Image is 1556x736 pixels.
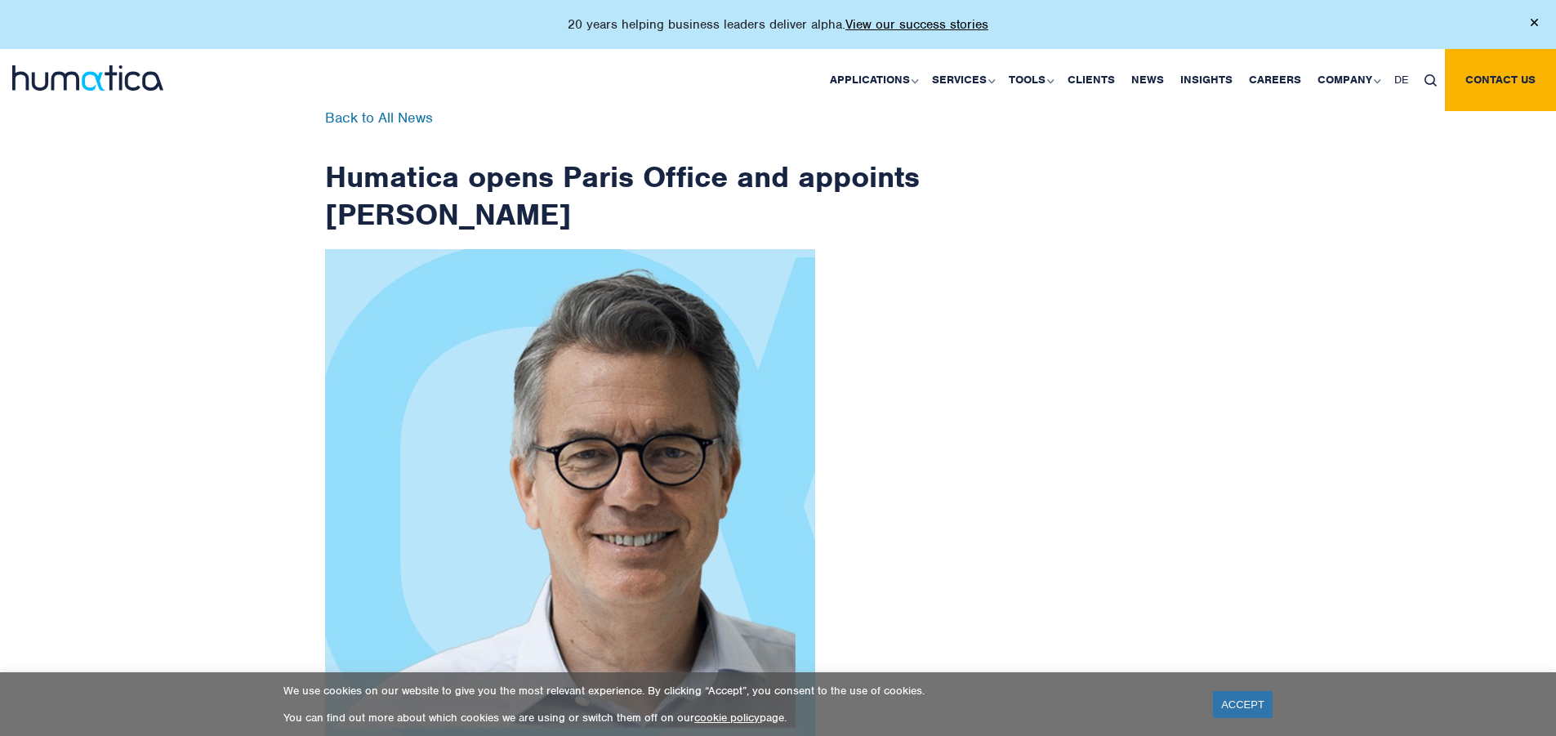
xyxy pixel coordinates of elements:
a: Insights [1172,49,1241,111]
img: logo [12,65,163,91]
a: Company [1309,49,1386,111]
a: News [1123,49,1172,111]
a: Clients [1059,49,1123,111]
h1: Humatica opens Paris Office and appoints [PERSON_NAME] [325,111,921,233]
span: DE [1394,73,1408,87]
a: cookie policy [694,711,760,725]
a: DE [1386,49,1416,111]
p: We use cookies on our website to give you the most relevant experience. By clicking “Accept”, you... [283,684,1193,698]
a: Services [924,49,1001,111]
p: You can find out more about which cookies we are using or switch them off on our page. [283,711,1193,725]
a: Contact us [1445,49,1556,111]
a: Tools [1001,49,1059,111]
img: search_icon [1424,74,1437,87]
a: View our success stories [845,16,988,33]
a: Careers [1241,49,1309,111]
p: 20 years helping business leaders deliver alpha. [568,16,988,33]
a: Applications [822,49,924,111]
a: Back to All News [325,109,433,127]
a: ACCEPT [1213,691,1273,718]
